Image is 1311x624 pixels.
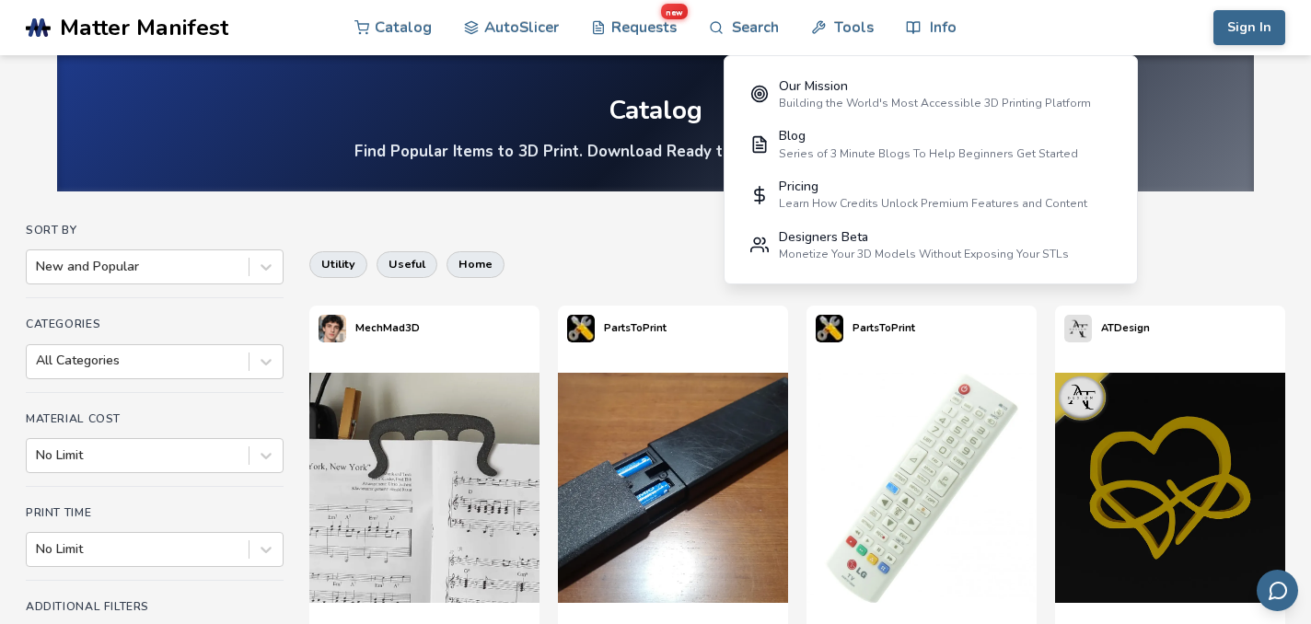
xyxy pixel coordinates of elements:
[737,69,1124,120] a: Our MissionBuilding the World's Most Accessible 3D Printing Platform
[806,306,924,352] a: PartsToPrint's profilePartsToPrint
[355,318,420,338] p: MechMad3D
[1055,306,1159,352] a: ATDesign's profileATDesign
[60,15,228,40] span: Matter Manifest
[737,120,1124,170] a: BlogSeries of 3 Minute Blogs To Help Beginners Get Started
[609,97,702,125] div: Catalog
[604,318,667,338] p: PartsToPrint
[779,147,1078,160] div: Series of 3 Minute Blogs To Help Beginners Get Started
[779,230,1069,245] div: Designers Beta
[26,412,284,425] h4: Material Cost
[779,97,1091,110] div: Building the World's Most Accessible 3D Printing Platform
[558,306,676,352] a: PartsToPrint's profilePartsToPrint
[737,169,1124,220] a: PricingLearn How Credits Unlock Premium Features and Content
[779,129,1078,144] div: Blog
[377,251,437,277] button: useful
[567,315,595,342] img: PartsToPrint's profile
[309,306,429,352] a: MechMad3D's profileMechMad3D
[779,179,1087,194] div: Pricing
[26,506,284,519] h4: Print Time
[1213,10,1285,45] button: Sign In
[1257,570,1298,611] button: Send feedback via email
[36,448,40,463] input: No Limit
[779,197,1087,210] div: Learn How Credits Unlock Premium Features and Content
[779,248,1069,260] div: Monetize Your 3D Models Without Exposing Your STLs
[853,318,915,338] p: PartsToPrint
[1064,315,1092,342] img: ATDesign's profile
[309,251,367,277] button: utility
[660,4,688,20] span: new
[354,141,957,162] h4: Find Popular Items to 3D Print. Download Ready to Print Files.
[36,542,40,557] input: No Limit
[447,251,505,277] button: home
[36,260,40,274] input: New and Popular
[779,79,1091,94] div: Our Mission
[737,220,1124,271] a: Designers BetaMonetize Your 3D Models Without Exposing Your STLs
[1101,318,1150,338] p: ATDesign
[26,600,284,613] h4: Additional Filters
[319,315,346,342] img: MechMad3D's profile
[816,315,843,342] img: PartsToPrint's profile
[26,318,284,330] h4: Categories
[26,224,284,237] h4: Sort By
[36,353,40,368] input: All Categories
